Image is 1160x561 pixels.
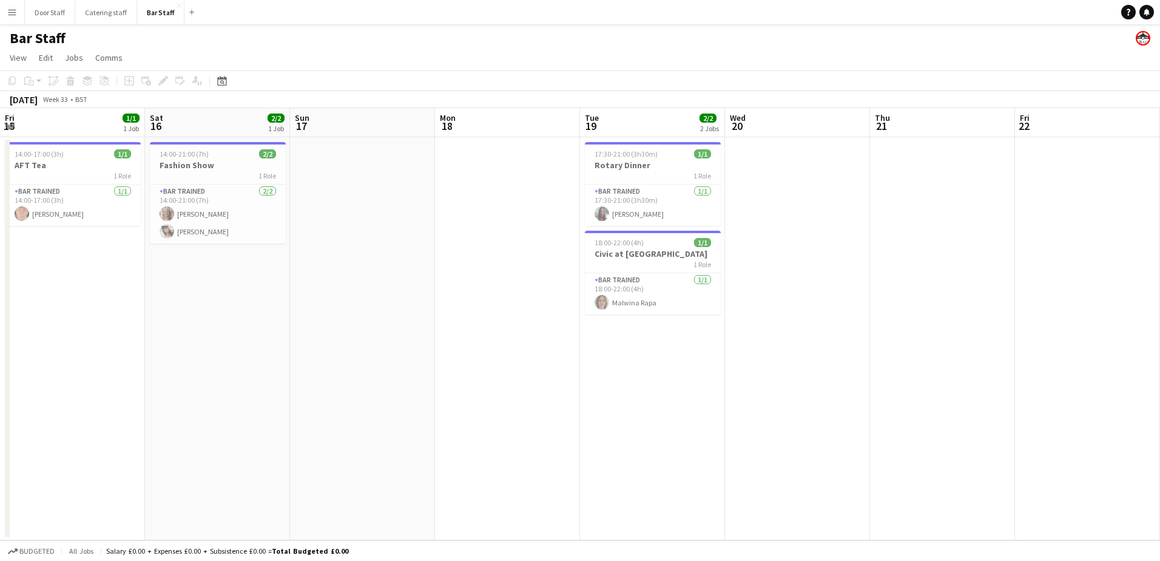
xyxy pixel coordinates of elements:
[15,149,64,158] span: 14:00-17:00 (3h)
[1020,112,1030,123] span: Fri
[95,52,123,63] span: Comms
[10,93,38,106] div: [DATE]
[585,248,721,259] h3: Civic at [GEOGRAPHIC_DATA]
[730,112,746,123] span: Wed
[25,1,75,24] button: Door Staff
[293,119,309,133] span: 17
[10,29,66,47] h1: Bar Staff
[10,52,27,63] span: View
[583,119,599,133] span: 19
[5,160,141,171] h3: AFT Tea
[700,124,719,133] div: 2 Jobs
[438,119,456,133] span: 18
[1136,31,1150,46] app-user-avatar: Beach Ballroom
[19,547,55,556] span: Budgeted
[5,112,15,123] span: Fri
[75,95,87,104] div: BST
[39,52,53,63] span: Edit
[585,273,721,314] app-card-role: Bar trained1/118:00-22:00 (4h)Malwina Rapa
[694,149,711,158] span: 1/1
[150,185,286,243] app-card-role: Bar trained2/214:00-21:00 (7h)[PERSON_NAME][PERSON_NAME]
[123,124,139,133] div: 1 Job
[440,112,456,123] span: Mon
[160,149,209,158] span: 14:00-21:00 (7h)
[585,231,721,314] app-job-card: 18:00-22:00 (4h)1/1Civic at [GEOGRAPHIC_DATA]1 RoleBar trained1/118:00-22:00 (4h)Malwina Rapa
[595,238,644,247] span: 18:00-22:00 (4h)
[34,50,58,66] a: Edit
[3,119,15,133] span: 15
[585,185,721,226] app-card-role: Bar trained1/117:30-21:00 (3h30m)[PERSON_NAME]
[6,545,56,558] button: Budgeted
[150,160,286,171] h3: Fashion Show
[137,1,184,24] button: Bar Staff
[5,185,141,226] app-card-role: Bar trained1/114:00-17:00 (3h)[PERSON_NAME]
[150,112,163,123] span: Sat
[5,142,141,226] app-job-card: 14:00-17:00 (3h)1/1AFT Tea1 RoleBar trained1/114:00-17:00 (3h)[PERSON_NAME]
[114,149,131,158] span: 1/1
[40,95,70,104] span: Week 33
[106,546,348,556] div: Salary £0.00 + Expenses £0.00 + Subsistence £0.00 =
[585,112,599,123] span: Tue
[75,1,137,24] button: Catering staff
[123,114,140,123] span: 1/1
[60,50,88,66] a: Jobs
[5,50,32,66] a: View
[875,112,890,123] span: Thu
[268,124,284,133] div: 1 Job
[258,171,276,180] span: 1 Role
[65,52,83,63] span: Jobs
[67,546,96,556] span: All jobs
[148,119,163,133] span: 16
[259,149,276,158] span: 2/2
[700,114,717,123] span: 2/2
[595,149,658,158] span: 17:30-21:00 (3h30m)
[268,114,285,123] span: 2/2
[1018,119,1030,133] span: 22
[873,119,890,133] span: 21
[693,260,711,269] span: 1 Role
[150,142,286,243] app-job-card: 14:00-21:00 (7h)2/2Fashion Show1 RoleBar trained2/214:00-21:00 (7h)[PERSON_NAME][PERSON_NAME]
[113,171,131,180] span: 1 Role
[693,171,711,180] span: 1 Role
[90,50,127,66] a: Comms
[585,142,721,226] app-job-card: 17:30-21:00 (3h30m)1/1Rotary Dinner1 RoleBar trained1/117:30-21:00 (3h30m)[PERSON_NAME]
[728,119,746,133] span: 20
[694,238,711,247] span: 1/1
[295,112,309,123] span: Sun
[585,160,721,171] h3: Rotary Dinner
[272,546,348,556] span: Total Budgeted £0.00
